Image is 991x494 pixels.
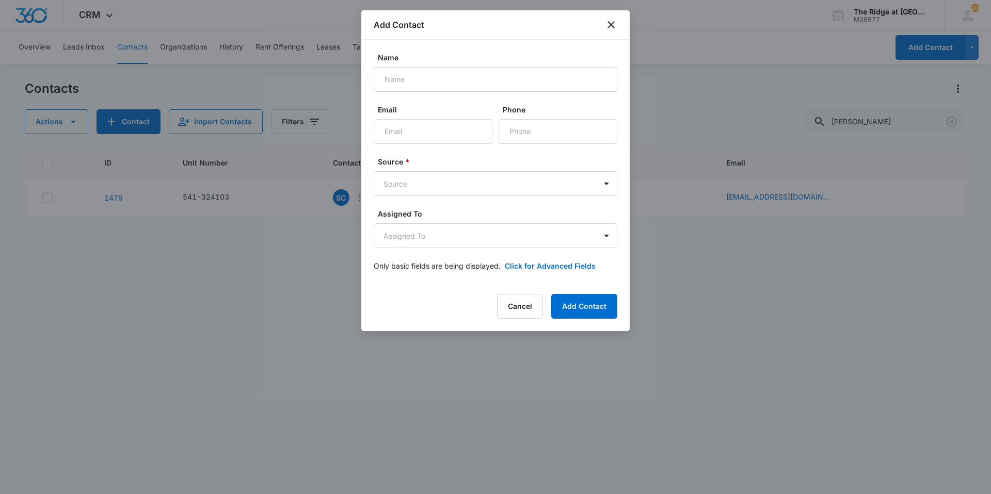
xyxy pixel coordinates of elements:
button: Cancel [497,294,543,319]
input: Name [374,67,617,92]
label: Assigned To [378,208,621,219]
button: Add Contact [551,294,617,319]
label: Name [378,52,621,63]
input: Email [374,119,492,144]
label: Phone [503,104,621,115]
h1: Add Contact [374,19,424,31]
button: Click for Advanced Fields [505,260,596,271]
label: Email [378,104,497,115]
button: close [605,19,617,31]
label: Source [378,156,621,167]
p: Only basic fields are being displayed. [374,260,501,271]
input: Phone [499,119,617,144]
